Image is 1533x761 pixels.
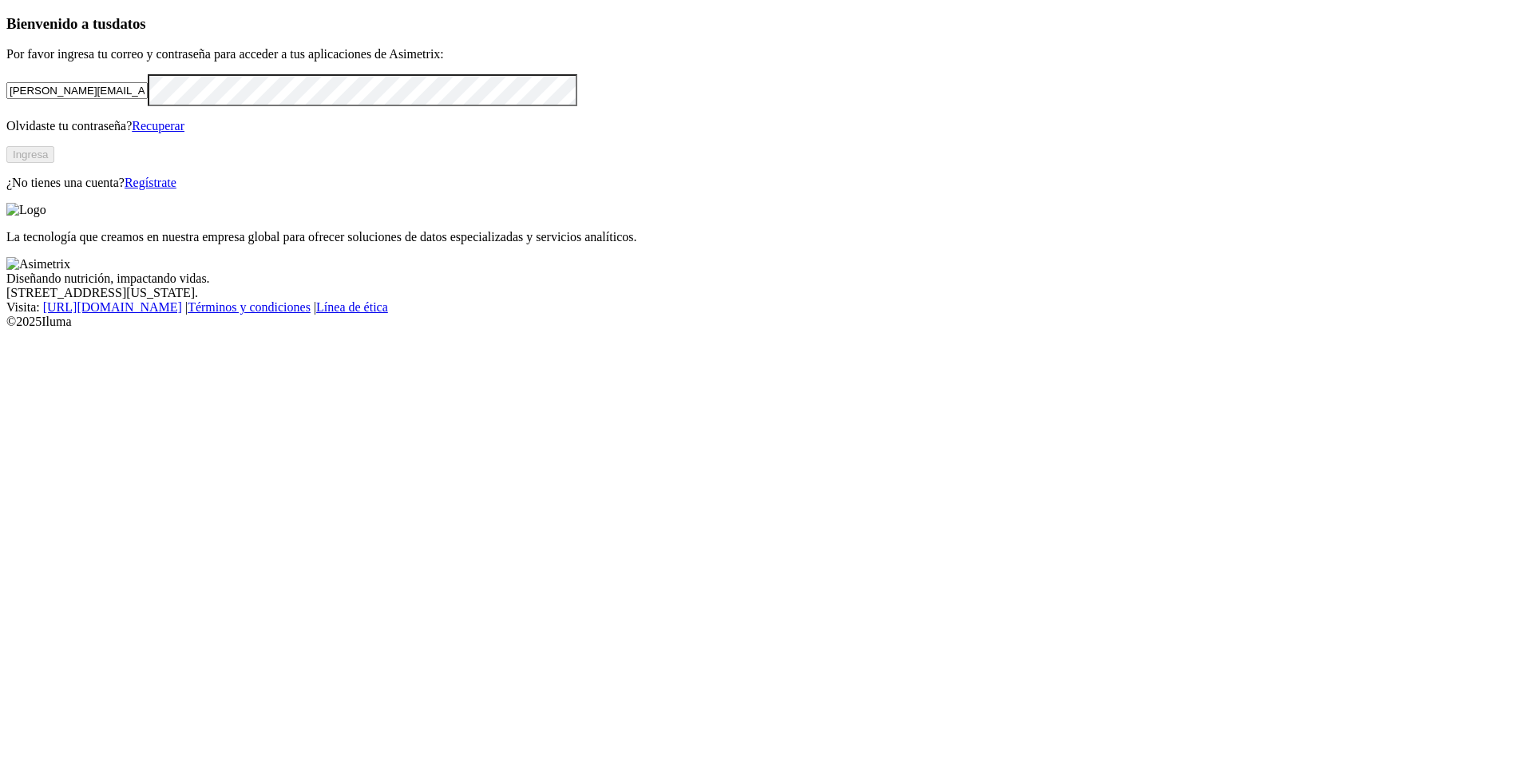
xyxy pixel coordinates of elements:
[6,272,1527,286] div: Diseñando nutrición, impactando vidas.
[6,315,1527,329] div: © 2025 Iluma
[6,47,1527,61] p: Por favor ingresa tu correo y contraseña para acceder a tus aplicaciones de Asimetrix:
[6,146,54,163] button: Ingresa
[6,257,70,272] img: Asimetrix
[125,176,176,189] a: Regístrate
[6,300,1527,315] div: Visita : | |
[6,230,1527,244] p: La tecnología que creamos en nuestra empresa global para ofrecer soluciones de datos especializad...
[6,286,1527,300] div: [STREET_ADDRESS][US_STATE].
[316,300,388,314] a: Línea de ética
[6,82,148,99] input: Tu correo
[112,15,146,32] span: datos
[132,119,184,133] a: Recuperar
[6,119,1527,133] p: Olvidaste tu contraseña?
[6,15,1527,33] h3: Bienvenido a tus
[43,300,182,314] a: [URL][DOMAIN_NAME]
[188,300,311,314] a: Términos y condiciones
[6,203,46,217] img: Logo
[6,176,1527,190] p: ¿No tienes una cuenta?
